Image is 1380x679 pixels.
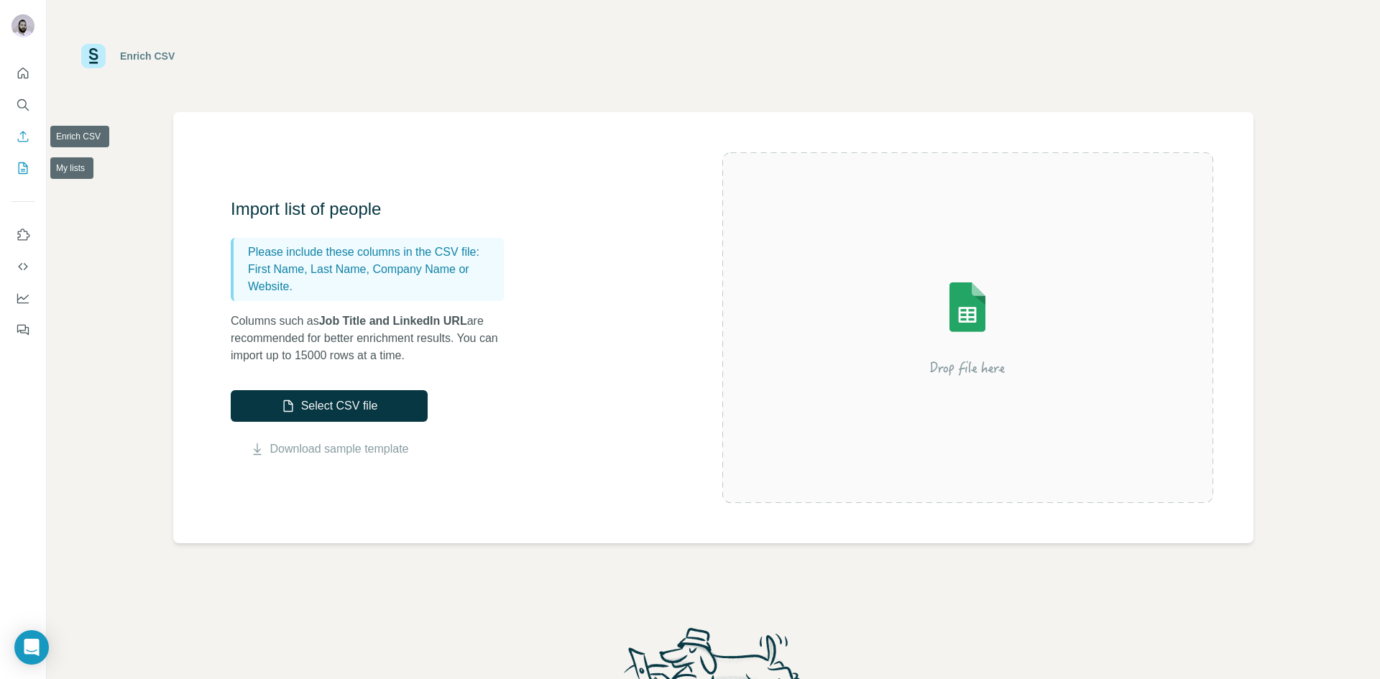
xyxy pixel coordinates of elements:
button: Search [11,92,34,118]
h3: Import list of people [231,198,518,221]
span: Job Title and LinkedIn URL [319,315,467,327]
img: Avatar [11,14,34,37]
button: My lists [11,155,34,181]
button: Download sample template [231,440,428,458]
button: Quick start [11,60,34,86]
button: Feedback [11,317,34,343]
div: Open Intercom Messenger [14,630,49,665]
button: Dashboard [11,285,34,311]
button: Select CSV file [231,390,428,422]
img: Surfe Illustration - Drop file here or select below [838,241,1097,414]
button: Use Surfe on LinkedIn [11,222,34,248]
p: First Name, Last Name, Company Name or Website. [248,261,498,295]
p: Columns such as are recommended for better enrichment results. You can import up to 15000 rows at... [231,313,518,364]
div: Enrich CSV [120,49,175,63]
button: Use Surfe API [11,254,34,280]
img: Surfe Logo [81,44,106,68]
button: Enrich CSV [11,124,34,149]
a: Download sample template [270,440,409,458]
p: Please include these columns in the CSV file: [248,244,498,261]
